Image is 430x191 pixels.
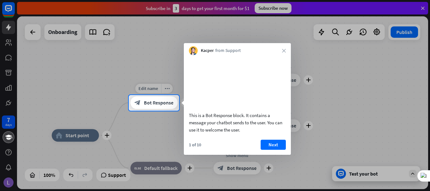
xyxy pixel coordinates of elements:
span: Bot Response [144,100,173,106]
div: 1 of 10 [189,142,201,148]
i: close [282,49,286,53]
button: Open LiveChat chat widget [5,3,24,21]
div: This is a Bot Response block. It contains a message your chatbot sends to the user. You can use i... [189,112,286,133]
span: from Support [215,48,241,54]
span: Kacper [201,48,214,54]
i: block_bot_response [134,100,141,106]
button: Next [261,140,286,150]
